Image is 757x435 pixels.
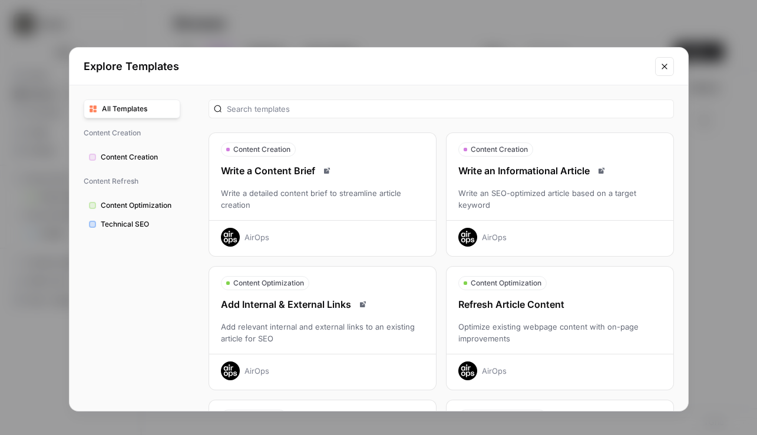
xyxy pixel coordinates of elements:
button: Technical SEO [84,215,180,234]
button: Content CreationWrite an Informational ArticleRead docsWrite an SEO-optimized article based on a ... [446,132,674,257]
div: Add Internal & External Links [209,297,436,311]
div: Write a detailed content brief to streamline article creation [209,187,436,211]
span: Technical SEO [101,219,175,230]
button: Content Optimization [84,196,180,215]
button: Content Creation [84,148,180,167]
div: AirOps [244,231,269,243]
button: Close modal [655,57,674,76]
span: Content Creation [471,144,528,155]
span: Content Optimization [233,278,304,288]
button: Content OptimizationAdd Internal & External LinksRead docsAdd relevant internal and external link... [209,266,437,390]
button: Content CreationWrite a Content BriefRead docsWrite a detailed content brief to streamline articl... [209,132,437,257]
div: Refresh Article Content [447,297,673,311]
span: Content Creation [101,152,175,162]
span: Content Creation [233,144,290,155]
input: Search templates [227,103,669,115]
span: Content Creation [84,123,180,143]
a: Read docs [320,164,334,178]
span: Content Refresh [84,171,180,191]
a: Read docs [356,297,370,311]
div: Optimize existing webpage content with on-page improvements [447,321,673,344]
div: AirOps [244,365,269,377]
a: Read docs [594,164,609,178]
div: Write an SEO-optimized article based on a target keyword [447,187,673,211]
span: Content Optimization [471,278,541,288]
span: All Templates [102,104,175,114]
div: Add relevant internal and external links to an existing article for SEO [209,321,436,344]
div: Write an Informational Article [447,164,673,178]
div: AirOps [482,231,507,243]
div: AirOps [482,365,507,377]
h2: Explore Templates [84,58,648,75]
span: Content Optimization [101,200,175,211]
div: Write a Content Brief [209,164,436,178]
button: Content OptimizationRefresh Article ContentOptimize existing webpage content with on-page improve... [446,266,674,390]
button: All Templates [84,99,180,118]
